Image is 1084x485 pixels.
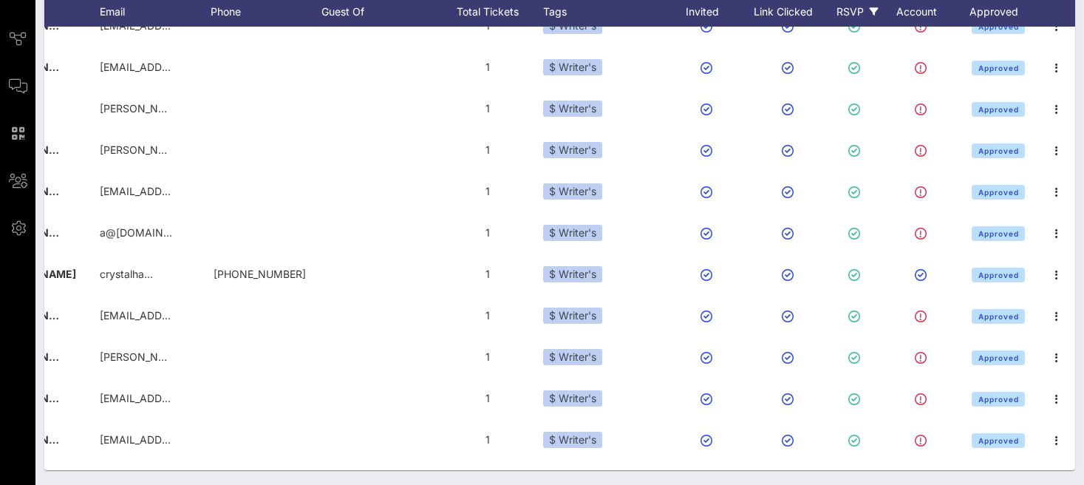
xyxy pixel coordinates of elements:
[978,188,1018,197] span: Approved
[100,254,153,295] p: crystalha…
[432,254,543,295] div: 1
[100,102,363,115] span: [PERSON_NAME][EMAIL_ADDRESS][DOMAIN_NAME]
[432,295,543,336] div: 1
[543,308,602,324] div: $ Writer's
[978,395,1018,404] span: Approved
[972,392,1026,407] button: Approved
[978,353,1018,362] span: Approved
[543,225,602,241] div: $ Writer's
[978,271,1018,279] span: Approved
[972,185,1026,200] button: Approved
[978,436,1018,445] span: Approved
[972,102,1026,117] button: Approved
[972,433,1026,448] button: Approved
[100,226,202,239] span: a@[DOMAIN_NAME]
[978,22,1018,31] span: Approved
[214,268,306,280] span: +16463614956
[100,143,363,156] span: [PERSON_NAME][EMAIL_ADDRESS][DOMAIN_NAME]
[972,226,1026,241] button: Approved
[543,432,602,448] div: $ Writer's
[543,59,602,75] div: $ Writer's
[972,350,1026,365] button: Approved
[543,101,602,117] div: $ Writer's
[543,390,602,407] div: $ Writer's
[100,309,278,322] span: [EMAIL_ADDRESS][DOMAIN_NAME]
[432,47,543,88] div: 1
[100,185,278,197] span: [EMAIL_ADDRESS][DOMAIN_NAME]
[100,350,363,363] span: [PERSON_NAME][EMAIL_ADDRESS][DOMAIN_NAME]
[978,105,1018,114] span: Approved
[100,392,278,404] span: [EMAIL_ADDRESS][DOMAIN_NAME]
[432,378,543,419] div: 1
[978,146,1018,155] span: Approved
[100,61,278,73] span: [EMAIL_ADDRESS][DOMAIN_NAME]
[432,212,543,254] div: 1
[972,143,1026,158] button: Approved
[432,419,543,461] div: 1
[972,19,1026,34] button: Approved
[972,61,1026,75] button: Approved
[432,129,543,171] div: 1
[543,142,602,158] div: $ Writer's
[432,88,543,129] div: 1
[543,349,602,365] div: $ Writer's
[543,183,602,200] div: $ Writer's
[100,433,278,446] span: [EMAIL_ADDRESS][DOMAIN_NAME]
[972,268,1026,282] button: Approved
[543,266,602,282] div: $ Writer's
[978,229,1018,238] span: Approved
[432,171,543,212] div: 1
[978,64,1018,72] span: Approved
[978,312,1018,321] span: Approved
[972,309,1026,324] button: Approved
[432,336,543,378] div: 1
